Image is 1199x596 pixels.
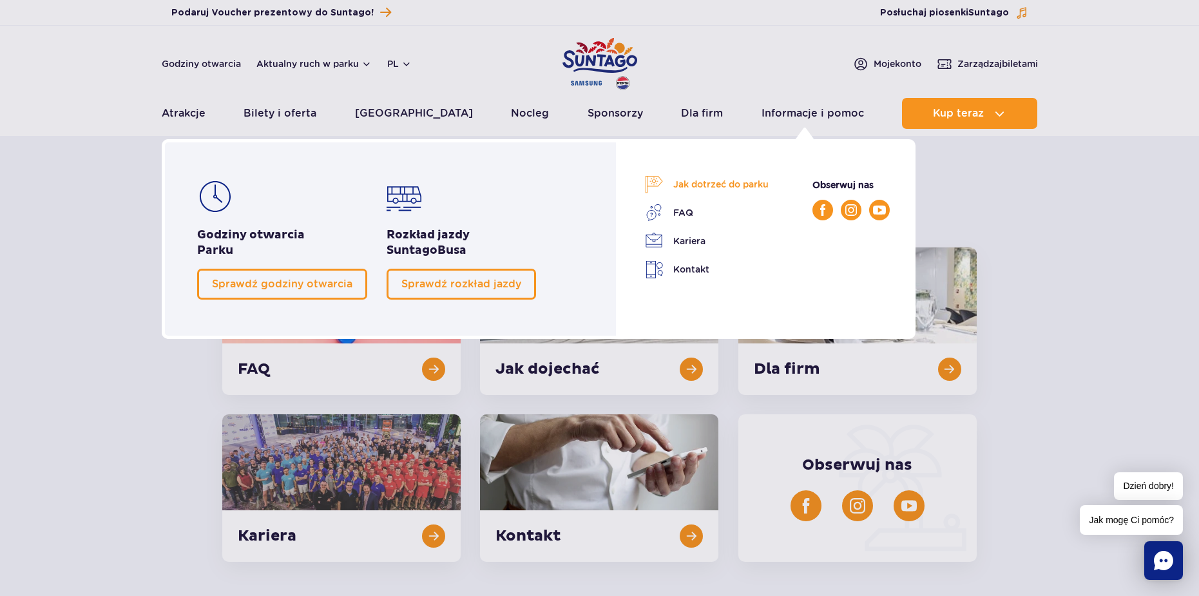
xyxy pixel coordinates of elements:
[511,98,549,129] a: Nocleg
[401,278,521,290] span: Sprawdź rozkład jazdy
[681,98,723,129] a: Dla firm
[387,227,536,258] h2: Rozkład jazdy Busa
[355,98,473,129] a: [GEOGRAPHIC_DATA]
[162,98,206,129] a: Atrakcje
[588,98,643,129] a: Sponsorzy
[845,204,857,216] img: Instagram
[873,206,886,215] img: YouTube
[957,57,1038,70] span: Zarządzaj biletami
[820,204,825,216] img: Facebook
[1144,541,1183,580] div: Chat
[645,232,769,250] a: Kariera
[197,269,367,300] a: Sprawdź godziny otwarcia
[387,57,412,70] button: pl
[162,57,241,70] a: Godziny otwarcia
[1114,472,1183,500] span: Dzień dobry!
[902,98,1037,129] button: Kup teraz
[645,204,769,222] a: FAQ
[244,98,316,129] a: Bilety i oferta
[645,260,769,279] a: Kontakt
[933,108,984,119] span: Kup teraz
[197,227,367,258] h2: Godziny otwarcia Parku
[874,57,921,70] span: Moje konto
[812,178,890,192] p: Obserwuj nas
[937,56,1038,72] a: Zarządzajbiletami
[762,98,864,129] a: Informacje i pomoc
[645,175,769,193] a: Jak dotrzeć do parku
[387,269,536,300] a: Sprawdź rozkład jazdy
[853,56,921,72] a: Mojekonto
[256,59,372,69] button: Aktualny ruch w parku
[387,243,437,258] span: Suntago
[212,278,352,290] span: Sprawdź godziny otwarcia
[1080,505,1183,535] span: Jak mogę Ci pomóc?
